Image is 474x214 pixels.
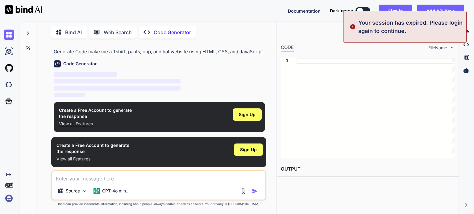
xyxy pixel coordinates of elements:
span: FileName [428,45,447,51]
h1: Create a Free Account to generate the response [59,107,132,119]
p: View all Features [59,121,132,127]
p: Code Generator [154,29,191,36]
span: Dark mode [330,8,353,14]
p: Source [66,188,80,194]
p: Generate Code make me a Tshirt, pants, cup, and hat website using HTML, CSS, and JavaScript [54,48,265,55]
p: Bind can provide inaccurate information, including about people. Always double-check its answers.... [51,202,266,206]
img: GPT-4o mini [94,188,100,194]
h6: Code Generator [63,61,97,67]
p: GPT-4o min.. [102,188,128,194]
p: Web Search [104,29,132,36]
img: darkCloudIdeIcon [4,79,14,90]
img: chat [4,30,14,40]
img: Bind AI [5,5,42,14]
h1: Create a Free Account to generate the response [56,142,129,155]
button: Add API Keys [417,5,464,17]
img: attachment [240,188,247,195]
img: ai-studio [4,46,14,57]
span: ‌ [54,86,181,91]
p: Bind AI [65,29,82,36]
img: alert [350,18,356,35]
span: ‌ [54,72,117,77]
span: ‌ [54,93,85,97]
p: Your session has expired. Please login again to continue. [358,18,463,35]
img: signin [4,193,14,204]
button: Documentation [288,8,321,14]
span: ‌ [54,79,181,83]
img: chevron down [450,45,455,50]
img: icon [252,188,258,194]
div: 1 [281,58,289,64]
div: CODE [281,44,294,51]
span: Sign Up [239,111,256,118]
span: Sign Up [240,147,257,153]
img: githubLight [4,63,14,73]
button: Sign in [379,5,412,17]
h2: OUTPUT [277,162,459,176]
p: View all Features [56,156,129,162]
img: Pick Models [82,188,87,194]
